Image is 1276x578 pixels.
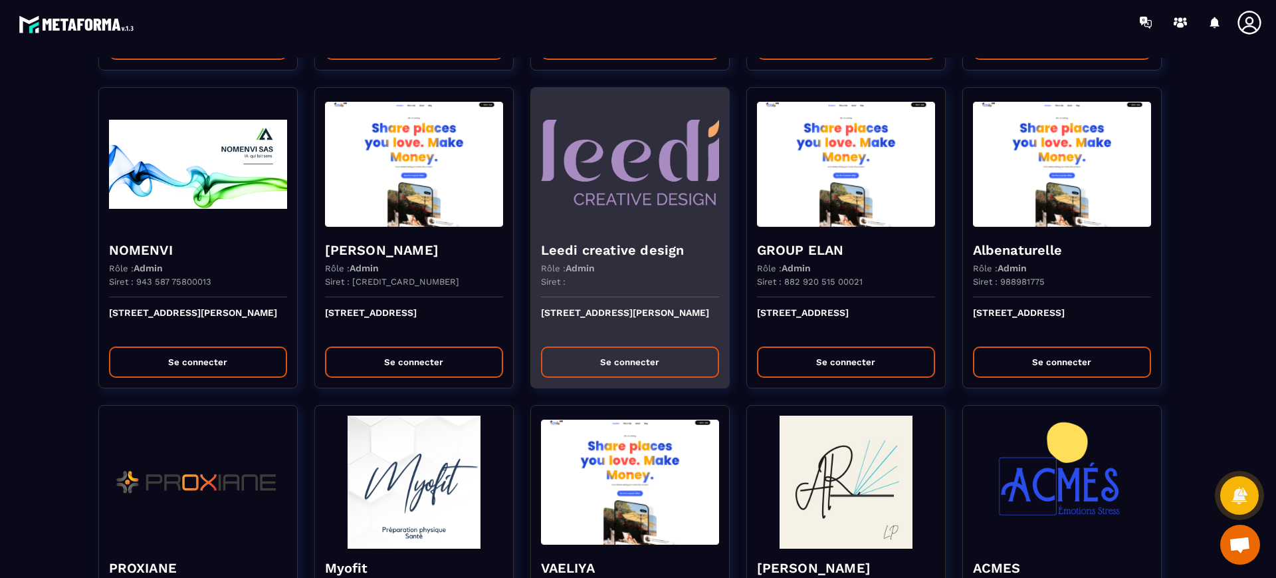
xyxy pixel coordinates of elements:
img: funnel-background [325,416,503,549]
h4: Myofit [325,559,503,577]
h4: GROUP ELAN [757,241,935,259]
p: Rôle : [541,263,595,273]
span: Admin [134,263,163,273]
button: Se connecter [973,347,1151,378]
img: funnel-background [325,98,503,231]
img: funnel-background [541,98,719,231]
h4: NOMENVI [109,241,287,259]
p: [STREET_ADDRESS][PERSON_NAME] [541,307,719,337]
button: Se connecter [325,347,503,378]
img: funnel-background [109,98,287,231]
p: Rôle : [757,263,811,273]
button: Se connecter [757,347,935,378]
p: Siret : [541,277,566,287]
span: Admin [782,263,811,273]
button: Se connecter [541,347,719,378]
h4: VAELIYA [541,559,719,577]
h4: [PERSON_NAME] [325,241,503,259]
span: Admin [566,263,595,273]
img: logo [19,12,138,37]
p: Siret : 943 587 75800013 [109,277,211,287]
span: Admin [350,263,379,273]
button: Se connecter [109,347,287,378]
img: funnel-background [757,98,935,231]
p: Rôle : [973,263,1027,273]
img: funnel-background [109,416,287,549]
h4: ACMES [973,559,1151,577]
p: Siret : [CREDIT_CARD_NUMBER] [325,277,459,287]
p: [STREET_ADDRESS] [325,307,503,337]
h4: [PERSON_NAME] [757,559,935,577]
p: [STREET_ADDRESS][PERSON_NAME] [109,307,287,337]
p: [STREET_ADDRESS] [757,307,935,337]
img: funnel-background [757,416,935,549]
img: funnel-background [973,98,1151,231]
div: Ouvrir le chat [1220,525,1260,565]
img: funnel-background [973,416,1151,549]
span: Admin [998,263,1027,273]
img: funnel-background [541,416,719,549]
h4: PROXIANE [109,559,287,577]
p: Rôle : [325,263,379,273]
p: Rôle : [109,263,163,273]
p: Siret : 988981775 [973,277,1045,287]
p: Siret : 882 920 515 00021 [757,277,863,287]
p: [STREET_ADDRESS] [973,307,1151,337]
h4: Albenaturelle [973,241,1151,259]
h4: Leedi creative design [541,241,719,259]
